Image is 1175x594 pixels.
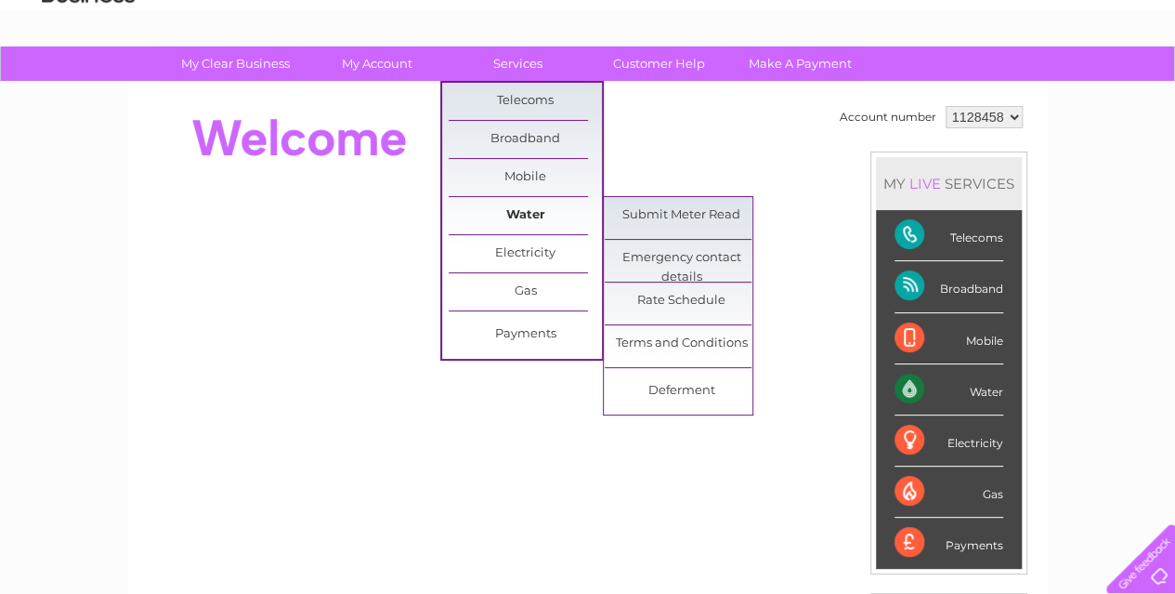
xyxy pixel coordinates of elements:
[449,159,602,196] a: Mobile
[724,46,877,81] a: Make A Payment
[848,79,883,93] a: Water
[449,235,602,272] a: Electricity
[947,79,1002,93] a: Telecoms
[449,121,602,158] a: Broadband
[41,48,136,105] img: logo.png
[449,197,602,234] a: Water
[835,101,941,133] td: Account number
[441,46,594,81] a: Services
[894,261,1003,312] div: Broadband
[605,240,758,277] a: Emergency contact details
[605,197,758,234] a: Submit Meter Read
[894,79,935,93] a: Energy
[825,9,953,33] a: 0333 014 3131
[150,10,1027,90] div: Clear Business is a trading name of Verastar Limited (registered in [GEOGRAPHIC_DATA] No. 3667643...
[1051,79,1097,93] a: Contact
[876,157,1022,210] div: MY SERVICES
[605,325,758,363] a: Terms and Conditions
[449,316,602,353] a: Payments
[906,175,945,192] div: LIVE
[894,518,1003,568] div: Payments
[1114,79,1157,93] a: Log out
[1013,79,1040,93] a: Blog
[894,210,1003,261] div: Telecoms
[894,313,1003,364] div: Mobile
[582,46,736,81] a: Customer Help
[894,416,1003,467] div: Electricity
[894,467,1003,518] div: Gas
[159,46,312,81] a: My Clear Business
[449,83,602,120] a: Telecoms
[449,273,602,310] a: Gas
[605,373,758,410] a: Deferment
[300,46,453,81] a: My Account
[605,283,758,320] a: Rate Schedule
[894,364,1003,416] div: Water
